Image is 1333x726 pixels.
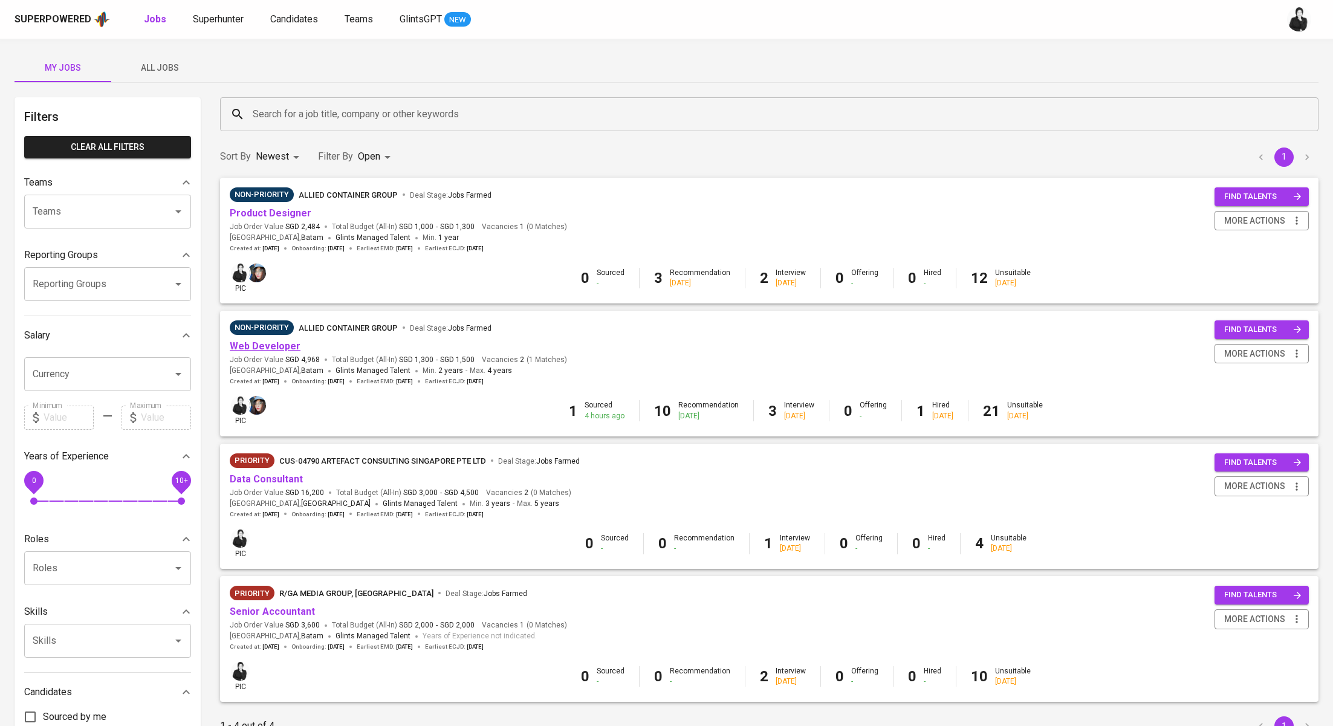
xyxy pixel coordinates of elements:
[403,488,438,498] span: SGD 3,000
[230,395,251,426] div: pic
[932,411,953,421] div: [DATE]
[230,207,311,219] a: Product Designer
[24,527,191,551] div: Roles
[301,232,323,244] span: Batam
[780,533,810,554] div: Interview
[357,510,413,519] span: Earliest EMD :
[230,488,324,498] span: Job Order Value
[995,268,1031,288] div: Unsuitable
[231,529,250,548] img: medwi@glints.com
[860,400,887,421] div: Offering
[279,589,433,598] span: R/GA MEDIA GROUP, [GEOGRAPHIC_DATA]
[94,10,110,28] img: app logo
[231,264,250,282] img: medwi@glints.com
[518,222,524,232] span: 1
[299,323,398,332] span: Allied Container Group
[256,146,303,168] div: Newest
[912,535,921,552] b: 0
[423,630,537,643] span: Years of Experience not indicated.
[597,268,624,288] div: Sourced
[24,449,109,464] p: Years of Experience
[336,233,410,242] span: Glints Managed Talent
[230,661,251,692] div: pic
[336,488,479,498] span: Total Budget (All-In)
[193,13,244,25] span: Superhunter
[328,377,345,386] span: [DATE]
[336,366,410,375] span: Glints Managed Talent
[465,365,467,377] span: -
[760,668,768,685] b: 2
[924,666,941,687] div: Hired
[1224,323,1302,337] span: find talents
[230,187,294,202] div: Pending Client’s Feedback
[24,175,53,190] p: Teams
[43,710,106,724] span: Sourced by me
[760,270,768,287] b: 2
[436,355,438,365] span: -
[399,620,433,630] span: SGD 2,000
[15,10,110,28] a: Superpoweredapp logo
[784,411,814,421] div: [DATE]
[31,476,36,484] span: 0
[262,244,279,253] span: [DATE]
[601,533,629,554] div: Sourced
[24,444,191,468] div: Years of Experience
[780,543,810,554] div: [DATE]
[601,543,629,554] div: -
[518,620,524,630] span: 1
[1215,453,1309,472] button: find talents
[1224,612,1285,627] span: more actions
[170,203,187,220] button: Open
[844,403,852,420] b: 0
[440,488,442,498] span: -
[144,12,169,27] a: Jobs
[513,498,514,510] span: -
[358,151,380,162] span: Open
[975,535,984,552] b: 4
[991,543,1027,554] div: [DATE]
[995,676,1031,687] div: [DATE]
[24,136,191,158] button: Clear All filters
[585,535,594,552] b: 0
[230,643,279,651] span: Created at :
[1274,147,1294,167] button: page 1
[860,411,887,421] div: -
[482,620,567,630] span: Vacancies ( 0 Matches )
[24,323,191,348] div: Salary
[438,366,463,375] span: 2 years
[1224,479,1285,494] span: more actions
[301,630,323,643] span: Batam
[262,510,279,519] span: [DATE]
[230,232,323,244] span: [GEOGRAPHIC_DATA] ,
[230,498,371,510] span: [GEOGRAPHIC_DATA] ,
[482,222,567,232] span: Vacancies ( 0 Matches )
[1215,476,1309,496] button: more actions
[467,377,484,386] span: [DATE]
[291,643,345,651] span: Onboarding :
[768,403,777,420] b: 3
[855,543,883,554] div: -
[855,533,883,554] div: Offering
[1215,187,1309,206] button: find talents
[534,499,559,508] span: 5 years
[231,396,250,415] img: medwi@glints.com
[24,604,48,619] p: Skills
[400,12,471,27] a: GlintsGPT NEW
[231,662,250,681] img: medwi@glints.com
[444,14,471,26] span: NEW
[399,355,433,365] span: SGD 1,300
[358,146,395,168] div: Open
[230,510,279,519] span: Created at :
[44,406,94,430] input: Value
[1007,400,1043,421] div: Unsuitable
[230,588,274,600] span: Priority
[34,140,181,155] span: Clear All filters
[470,499,510,508] span: Min.
[482,355,567,365] span: Vacancies ( 1 Matches )
[230,322,294,334] span: Non-Priority
[247,264,266,282] img: diazagista@glints.com
[991,533,1027,554] div: Unsuitable
[24,243,191,267] div: Reporting Groups
[144,13,166,25] b: Jobs
[291,510,345,519] span: Onboarding :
